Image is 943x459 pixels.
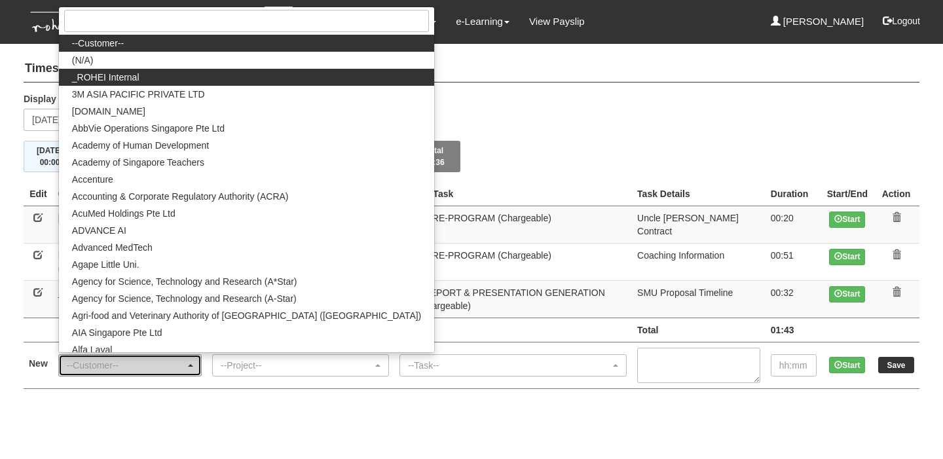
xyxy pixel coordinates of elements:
button: --Task-- [399,354,627,376]
button: [DATE]00:00 [24,141,76,172]
td: SMU Proposal Timeline [632,280,766,318]
span: 03:36 [424,158,445,167]
span: [DOMAIN_NAME] [72,105,145,118]
span: AcuMed Holdings Pte Ltd [72,207,176,220]
button: --Project-- [212,354,389,376]
button: Start [829,249,865,265]
th: Client [53,182,207,206]
span: ADVANCE AI [72,224,126,237]
label: Display the week of [24,92,109,105]
span: Accenture [72,173,113,186]
span: Agency for Science, Technology and Research (A-Star) [72,292,297,305]
td: Coaching Information [632,243,766,280]
label: New [29,357,48,370]
div: --Customer-- [67,359,185,372]
td: 00:32 [766,280,822,318]
td: PM01 PRE-PROGRAM (Chargeable) [394,243,632,280]
span: AIA Singapore Pte Ltd [72,326,162,339]
a: [PERSON_NAME] [771,7,864,37]
span: Academy of Human Development [72,139,209,152]
td: 00:51 [766,243,822,280]
b: Total [637,325,658,335]
span: _ROHEI Internal [72,71,139,84]
span: (N/A) [72,54,94,67]
th: Task Details [632,182,766,206]
span: Academy of Singapore Teachers [72,156,204,169]
span: --Customer-- [72,37,124,50]
span: AbbVie Operations Singapore Pte Ltd [72,122,225,135]
span: Alfa Laval [72,343,112,356]
span: Agency for Science, Technology and Research (A*Star) [72,275,297,288]
button: Logout [874,5,929,37]
td: Uncle [PERSON_NAME] Contract [632,206,766,243]
td: _ROHEI Internal [53,280,207,318]
a: View Payslip [529,7,585,37]
button: --Customer-- [58,354,202,376]
td: AL07 REPORT & PRESENTATION GENERATION (Non-chargeable) [394,280,632,318]
th: Project Task [394,182,632,206]
span: Agape Little Uni. [72,258,139,271]
th: Edit [24,182,53,206]
a: e-Learning [456,7,509,37]
td: 01:43 [766,318,822,342]
button: Start [829,286,865,303]
div: Timesheet Week Summary [24,141,919,172]
span: 00:00 [40,158,60,167]
div: --Task-- [408,359,610,372]
td: Monetary Authority of Singapore (MAS) [53,243,207,280]
input: Search [64,10,429,32]
th: Action [873,182,919,206]
td: 00:20 [766,206,822,243]
div: --Project-- [221,359,373,372]
input: hh:mm [771,354,817,376]
span: Advanced MedTech [72,241,153,254]
td: [GEOGRAPHIC_DATA] (NTU) [53,206,207,243]
button: Start [829,357,865,373]
button: Start [829,211,865,228]
span: Accounting & Corporate Regulatory Authority (ACRA) [72,190,289,203]
th: Start/End [822,182,873,206]
td: PM01 PRE-PROGRAM (Chargeable) [394,206,632,243]
span: 3M ASIA PACIFIC PRIVATE LTD [72,88,205,101]
h4: Timesheets [24,56,919,83]
th: Duration [766,182,822,206]
input: Save [878,357,914,373]
span: Agri-food and Veterinary Authority of [GEOGRAPHIC_DATA] ([GEOGRAPHIC_DATA]) [72,309,421,322]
